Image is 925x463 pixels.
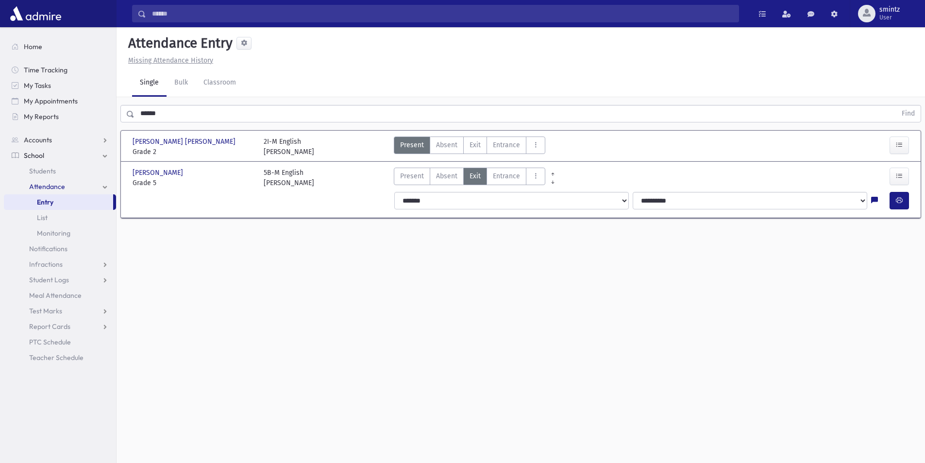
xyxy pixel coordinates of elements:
span: Students [29,167,56,175]
a: Students [4,163,116,179]
input: Search [146,5,739,22]
span: User [879,14,900,21]
a: Time Tracking [4,62,116,78]
a: My Appointments [4,93,116,109]
a: Missing Attendance History [124,56,213,65]
span: Absent [436,140,457,150]
a: Infractions [4,257,116,272]
a: Monitoring [4,225,116,241]
u: Missing Attendance History [128,56,213,65]
span: Time Tracking [24,66,67,74]
a: Notifications [4,241,116,257]
span: [PERSON_NAME] [PERSON_NAME] [133,137,237,147]
span: Teacher Schedule [29,353,84,362]
a: Report Cards [4,319,116,334]
span: Present [400,171,424,181]
span: Infractions [29,260,63,269]
a: Student Logs [4,272,116,288]
span: Monitoring [37,229,70,238]
span: Student Logs [29,275,69,284]
span: Notifications [29,244,67,253]
h5: Attendance Entry [124,35,233,51]
a: Single [132,69,167,97]
span: smintz [879,6,900,14]
div: 2I-M English [PERSON_NAME] [264,137,314,157]
a: List [4,210,116,225]
a: School [4,148,116,163]
span: Exit [470,171,481,181]
span: Absent [436,171,457,181]
span: Entry [37,198,53,206]
a: My Tasks [4,78,116,93]
div: 5B-M English [PERSON_NAME] [264,168,314,188]
span: My Appointments [24,97,78,105]
a: Classroom [196,69,244,97]
img: AdmirePro [8,4,64,23]
span: Meal Attendance [29,291,82,300]
a: Entry [4,194,113,210]
span: Report Cards [29,322,70,331]
span: [PERSON_NAME] [133,168,185,178]
span: Home [24,42,42,51]
a: Test Marks [4,303,116,319]
span: Grade 2 [133,147,254,157]
span: Entrance [493,171,520,181]
div: AttTypes [394,168,545,188]
span: My Reports [24,112,59,121]
span: Attendance [29,182,65,191]
span: School [24,151,44,160]
span: Test Marks [29,307,62,315]
a: Meal Attendance [4,288,116,303]
span: PTC Schedule [29,338,71,346]
button: Find [896,105,921,122]
a: PTC Schedule [4,334,116,350]
div: AttTypes [394,137,545,157]
span: List [37,213,48,222]
a: Accounts [4,132,116,148]
span: Exit [470,140,481,150]
a: Bulk [167,69,196,97]
a: Home [4,39,116,54]
span: My Tasks [24,81,51,90]
span: Entrance [493,140,520,150]
span: Grade 5 [133,178,254,188]
a: Attendance [4,179,116,194]
a: My Reports [4,109,116,124]
a: Teacher Schedule [4,350,116,365]
span: Present [400,140,424,150]
span: Accounts [24,136,52,144]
